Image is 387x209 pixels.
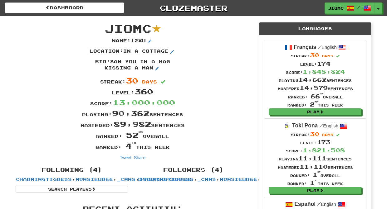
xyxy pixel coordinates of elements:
a: _cmns [197,177,216,182]
div: Level: [11,86,254,97]
div: Mastered sentences [278,84,353,92]
div: Playing sentences [278,76,353,84]
span: 13,000,000 [113,97,175,107]
span: 11,110 [300,163,328,170]
span: 14,662 [298,76,326,83]
div: Mastered sentences [278,163,353,171]
div: Score: [278,68,353,76]
div: Streak: [278,51,353,59]
a: monsieur66 [220,177,257,182]
span: days [322,54,333,58]
span: Streak includes today. [336,133,340,137]
h4: Followers (4) [137,167,250,173]
div: Ranked: this week [278,100,353,108]
a: Clozemaster [134,2,253,13]
a: _cmns [117,177,135,182]
span: days [142,79,157,84]
a: CharmingTigress [16,177,72,182]
sup: nd [315,101,318,103]
div: Level: [278,138,353,146]
sup: st [317,171,321,173]
div: Languages [259,22,371,35]
span: 11,111 [298,155,326,162]
div: Level: [278,59,353,68]
span: / [317,201,321,207]
span: / [319,123,323,128]
span: 30 [310,52,319,59]
span: 30 [126,76,138,85]
a: Dashboard [5,2,124,13]
h4: Following (4) [16,167,128,173]
span: 66 [311,93,323,100]
span: / [357,5,360,9]
span: 1 [313,171,321,178]
sup: th [132,141,136,145]
a: Search Players [16,186,128,192]
span: JioMc [105,21,151,35]
div: Ranked: overall [278,92,353,100]
small: English [319,123,338,128]
div: Ranked: overall [278,171,353,179]
span: / [318,44,321,50]
sup: th [320,93,323,95]
div: Streak: [11,75,254,86]
span: 89,982 [114,119,151,129]
span: 30 [310,131,319,137]
div: Playing: sentences [11,108,254,119]
span: 52 [126,130,143,140]
span: 14,579 [300,84,328,91]
a: Share [134,155,145,160]
span: 1,821,508 [303,147,345,154]
a: Play [269,108,361,115]
span: 173 [317,139,330,145]
div: , , , [133,164,254,183]
strong: Toki Pona [292,122,318,129]
small: English [317,202,336,207]
a: monsieur66 [76,177,113,182]
a: Tweet [120,155,131,160]
strong: Français [294,44,316,50]
strong: Español [294,201,316,207]
div: , , , [11,164,133,192]
small: English [318,45,337,50]
span: 174 [317,60,331,67]
span: days [322,133,333,137]
span: 4 [125,141,136,150]
div: Playing sentences [278,154,353,162]
div: Mastered: sentences [11,119,254,130]
a: JioMc / [325,2,375,14]
div: Ranked: overall [11,130,254,140]
p: Location : in a cottage [90,48,176,55]
div: Ranked: this week [11,140,254,151]
span: 360 [135,87,153,96]
p: Bio : saw you in a mag kissing a man [86,59,179,72]
span: 90,362 [112,108,149,118]
span: 2 [310,101,318,108]
sup: nd [139,131,143,134]
div: Ranked: this week [278,179,353,187]
p: Name : 12xu [112,38,153,45]
span: 1 [310,179,318,186]
div: Score: [11,97,254,108]
div: Score: [278,146,353,154]
sup: st [315,179,318,182]
a: CharmingTigress [137,177,193,182]
span: JioMc [328,5,344,11]
div: Streak: [278,130,353,138]
span: Streak includes today. [336,55,340,58]
span: 1,848,824 [303,68,345,75]
a: Play [269,187,361,194]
